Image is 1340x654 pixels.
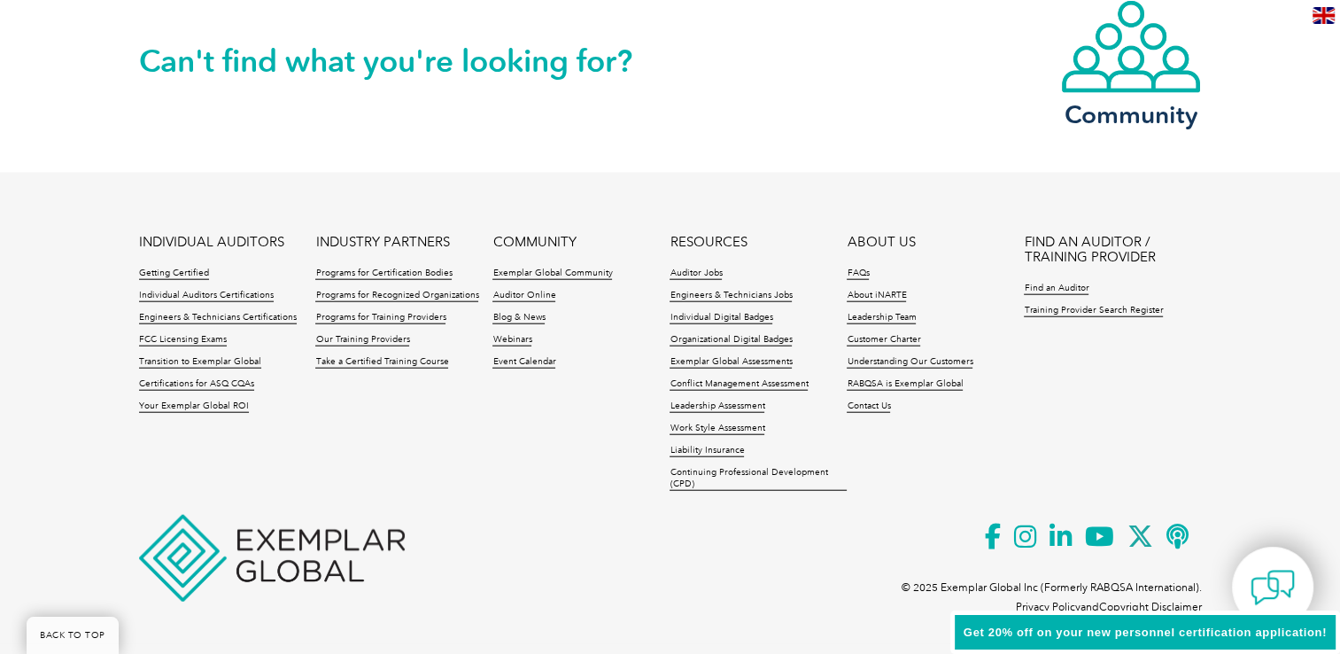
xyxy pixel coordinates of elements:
a: Programs for Training Providers [315,312,445,324]
a: Auditor Jobs [670,268,722,280]
a: Conflict Management Assessment [670,378,808,391]
a: Individual Digital Badges [670,312,772,324]
a: Customer Charter [847,334,920,346]
a: Your Exemplar Global ROI [139,401,249,413]
a: FAQs [847,268,869,280]
a: Webinars [492,334,531,346]
a: Take a Certified Training Course [315,356,448,369]
a: BACK TO TOP [27,617,119,654]
a: Auditor Online [492,290,555,302]
a: Training Provider Search Register [1024,305,1163,317]
a: FIND AN AUDITOR / TRAINING PROVIDER [1024,235,1201,265]
span: Get 20% off on your new personnel certification application! [964,626,1327,639]
a: Certifications for ASQ CQAs [139,378,254,391]
a: Continuing Professional Development (CPD) [670,467,847,491]
a: Engineers & Technicians Certifications [139,312,297,324]
a: About iNARTE [847,290,906,302]
h3: Community [1060,104,1202,126]
img: en [1313,7,1335,24]
a: Leadership Assessment [670,401,764,413]
a: Engineers & Technicians Jobs [670,290,792,302]
a: Privacy Policy [1016,601,1081,613]
a: Contact Us [847,401,890,413]
img: contact-chat.png [1251,565,1295,610]
a: Understanding Our Customers [847,356,972,369]
a: Blog & News [492,312,545,324]
a: Programs for Certification Bodies [315,268,452,280]
a: Our Training Providers [315,334,409,346]
a: Copyright Disclaimer [1099,601,1202,613]
a: Event Calendar [492,356,555,369]
p: and [1016,597,1202,617]
a: COMMUNITY [492,235,576,250]
a: FCC Licensing Exams [139,334,227,346]
a: Leadership Team [847,312,916,324]
a: RABQSA is Exemplar Global [847,378,963,391]
a: INDUSTRY PARTNERS [315,235,449,250]
a: INDIVIDUAL AUDITORS [139,235,284,250]
a: Liability Insurance [670,445,744,457]
a: Individual Auditors Certifications [139,290,274,302]
a: Exemplar Global Assessments [670,356,792,369]
p: © 2025 Exemplar Global Inc (Formerly RABQSA International). [902,578,1202,597]
a: Exemplar Global Community [492,268,612,280]
a: Organizational Digital Badges [670,334,792,346]
a: ABOUT US [847,235,915,250]
img: Exemplar Global [139,515,405,602]
a: Getting Certified [139,268,209,280]
a: Work Style Assessment [670,423,764,435]
a: RESOURCES [670,235,747,250]
a: Transition to Exemplar Global [139,356,261,369]
a: Find an Auditor [1024,283,1088,295]
h2: Can't find what you're looking for? [139,47,670,75]
a: Programs for Recognized Organizations [315,290,478,302]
